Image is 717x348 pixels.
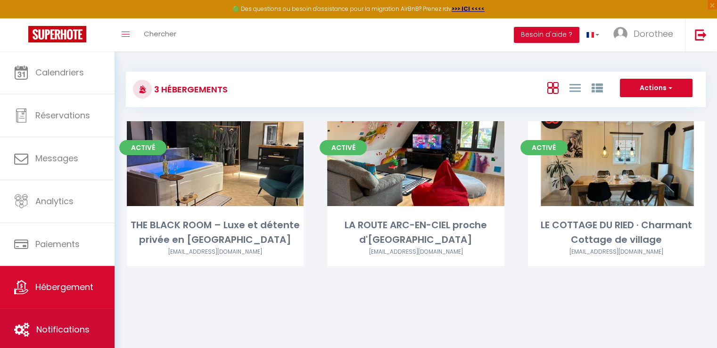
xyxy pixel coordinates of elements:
span: Activé [119,140,166,155]
span: Calendriers [35,66,84,78]
img: ... [613,27,627,41]
div: THE BLACK ROOM – Luxe et détente privée en [GEOGRAPHIC_DATA] [127,218,304,248]
div: Airbnb [127,248,304,257]
h3: 3 Hébergements [152,79,228,100]
div: LA ROUTE ARC-EN-CIEL proche d'[GEOGRAPHIC_DATA] [327,218,504,248]
a: ... Dorothee [606,18,685,51]
span: Analytics [35,195,74,207]
span: Dorothee [634,28,673,40]
span: Messages [35,152,78,164]
a: >>> ICI <<<< [452,5,485,13]
div: Airbnb [327,248,504,257]
div: LE COTTAGE DU RIED · Charmant Cottage de village [528,218,705,248]
button: Besoin d'aide ? [514,27,579,43]
span: Activé [320,140,367,155]
img: logout [695,29,707,41]
span: Chercher [144,29,176,39]
a: Vue en Box [547,80,558,95]
span: Paiements [35,238,80,250]
span: Notifications [36,323,90,335]
a: Chercher [137,18,183,51]
span: Activé [520,140,568,155]
span: Hébergement [35,281,93,293]
span: Réservations [35,109,90,121]
a: Vue en Liste [569,80,580,95]
div: Airbnb [528,248,705,257]
img: Super Booking [28,26,86,42]
button: Actions [620,79,692,98]
a: Vue par Groupe [591,80,602,95]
